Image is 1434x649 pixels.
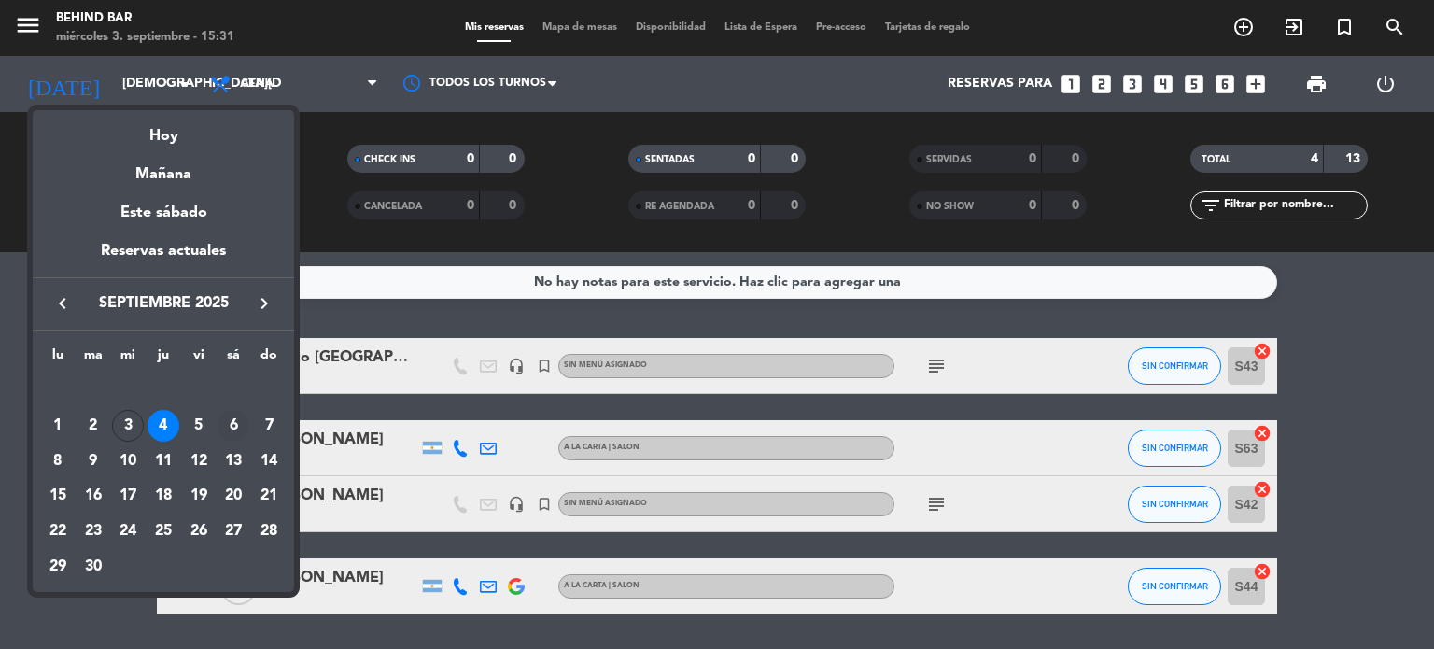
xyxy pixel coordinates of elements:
[251,444,287,479] td: 14 de septiembre de 2025
[76,345,111,374] th: martes
[77,480,109,512] div: 16
[217,514,252,549] td: 27 de septiembre de 2025
[247,291,281,316] button: keyboard_arrow_right
[217,478,252,514] td: 20 de septiembre de 2025
[148,480,179,512] div: 18
[40,345,76,374] th: lunes
[181,408,217,444] td: 5 de septiembre de 2025
[146,345,181,374] th: jueves
[42,551,74,583] div: 29
[77,410,109,442] div: 2
[40,408,76,444] td: 1 de septiembre de 2025
[76,408,111,444] td: 2 de septiembre de 2025
[218,515,249,547] div: 27
[33,187,294,239] div: Este sábado
[183,515,215,547] div: 26
[76,444,111,479] td: 9 de septiembre de 2025
[33,148,294,187] div: Mañana
[253,292,275,315] i: keyboard_arrow_right
[146,444,181,479] td: 11 de septiembre de 2025
[217,345,252,374] th: sábado
[183,410,215,442] div: 5
[110,345,146,374] th: miércoles
[42,480,74,512] div: 15
[40,478,76,514] td: 15 de septiembre de 2025
[148,445,179,477] div: 11
[146,514,181,549] td: 25 de septiembre de 2025
[253,480,285,512] div: 21
[76,514,111,549] td: 23 de septiembre de 2025
[46,291,79,316] button: keyboard_arrow_left
[112,445,144,477] div: 10
[112,480,144,512] div: 17
[217,444,252,479] td: 13 de septiembre de 2025
[51,292,74,315] i: keyboard_arrow_left
[218,410,249,442] div: 6
[42,410,74,442] div: 1
[253,445,285,477] div: 14
[79,291,247,316] span: septiembre 2025
[77,515,109,547] div: 23
[110,444,146,479] td: 10 de septiembre de 2025
[33,239,294,277] div: Reservas actuales
[181,514,217,549] td: 26 de septiembre de 2025
[40,549,76,585] td: 29 de septiembre de 2025
[76,478,111,514] td: 16 de septiembre de 2025
[42,445,74,477] div: 8
[77,445,109,477] div: 9
[251,478,287,514] td: 21 de septiembre de 2025
[181,345,217,374] th: viernes
[42,515,74,547] div: 22
[33,110,294,148] div: Hoy
[251,345,287,374] th: domingo
[110,408,146,444] td: 3 de septiembre de 2025
[181,444,217,479] td: 12 de septiembre de 2025
[76,549,111,585] td: 30 de septiembre de 2025
[112,515,144,547] div: 24
[112,410,144,442] div: 3
[110,514,146,549] td: 24 de septiembre de 2025
[148,515,179,547] div: 25
[253,515,285,547] div: 28
[253,410,285,442] div: 7
[251,408,287,444] td: 7 de septiembre de 2025
[40,444,76,479] td: 8 de septiembre de 2025
[40,514,76,549] td: 22 de septiembre de 2025
[146,408,181,444] td: 4 de septiembre de 2025
[181,478,217,514] td: 19 de septiembre de 2025
[183,480,215,512] div: 19
[40,373,287,408] td: SEP.
[183,445,215,477] div: 12
[218,445,249,477] div: 13
[251,514,287,549] td: 28 de septiembre de 2025
[146,478,181,514] td: 18 de septiembre de 2025
[218,480,249,512] div: 20
[148,410,179,442] div: 4
[77,551,109,583] div: 30
[217,408,252,444] td: 6 de septiembre de 2025
[110,478,146,514] td: 17 de septiembre de 2025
